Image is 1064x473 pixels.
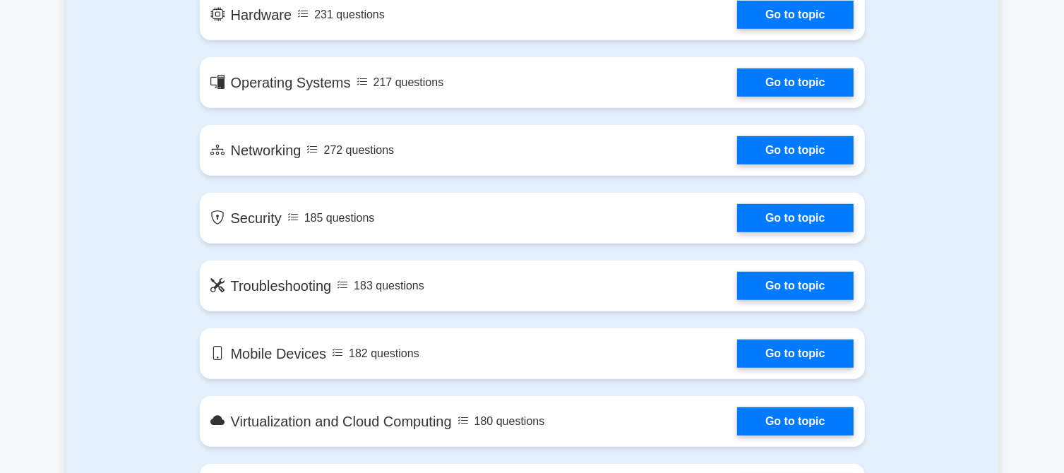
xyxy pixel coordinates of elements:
a: Go to topic [737,204,853,232]
a: Go to topic [737,407,853,436]
a: Go to topic [737,1,853,29]
a: Go to topic [737,340,853,368]
a: Go to topic [737,136,853,164]
a: Go to topic [737,68,853,97]
a: Go to topic [737,272,853,300]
